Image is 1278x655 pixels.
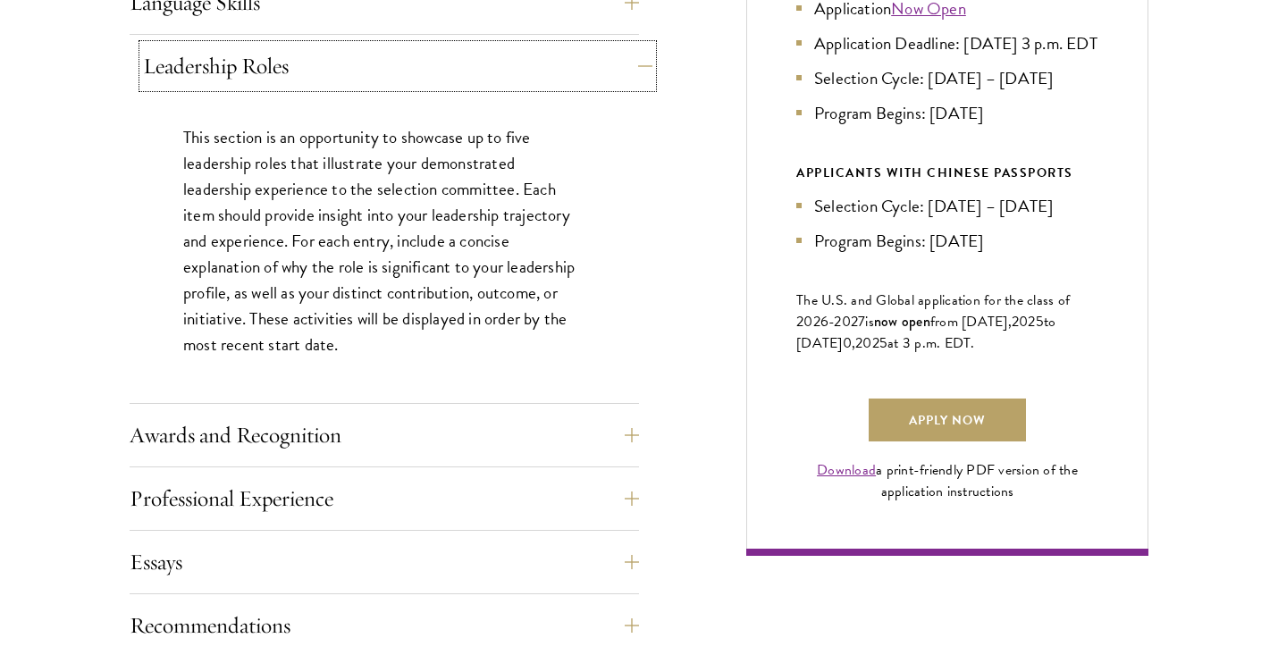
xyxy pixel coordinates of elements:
[796,228,1098,254] li: Program Begins: [DATE]
[796,290,1070,332] span: The U.S. and Global application for the class of 202
[843,332,852,354] span: 0
[143,45,652,88] button: Leadership Roles
[796,459,1098,502] div: a print-friendly PDF version of the application instructions
[930,311,1012,332] span: from [DATE],
[130,541,639,584] button: Essays
[183,124,585,358] p: This section is an opportunity to showcase up to five leadership roles that illustrate your demon...
[796,193,1098,219] li: Selection Cycle: [DATE] – [DATE]
[1012,311,1036,332] span: 202
[130,604,639,647] button: Recommendations
[796,30,1098,56] li: Application Deadline: [DATE] 3 p.m. EDT
[869,399,1026,441] a: Apply Now
[817,459,876,481] a: Download
[796,162,1098,184] div: APPLICANTS WITH CHINESE PASSPORTS
[879,332,887,354] span: 5
[796,100,1098,126] li: Program Begins: [DATE]
[820,311,828,332] span: 6
[130,414,639,457] button: Awards and Recognition
[852,332,855,354] span: ,
[865,311,874,332] span: is
[130,477,639,520] button: Professional Experience
[855,332,879,354] span: 202
[1036,311,1044,332] span: 5
[887,332,975,354] span: at 3 p.m. EDT.
[828,311,858,332] span: -202
[874,311,930,332] span: now open
[796,311,1055,354] span: to [DATE]
[858,311,865,332] span: 7
[796,65,1098,91] li: Selection Cycle: [DATE] – [DATE]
